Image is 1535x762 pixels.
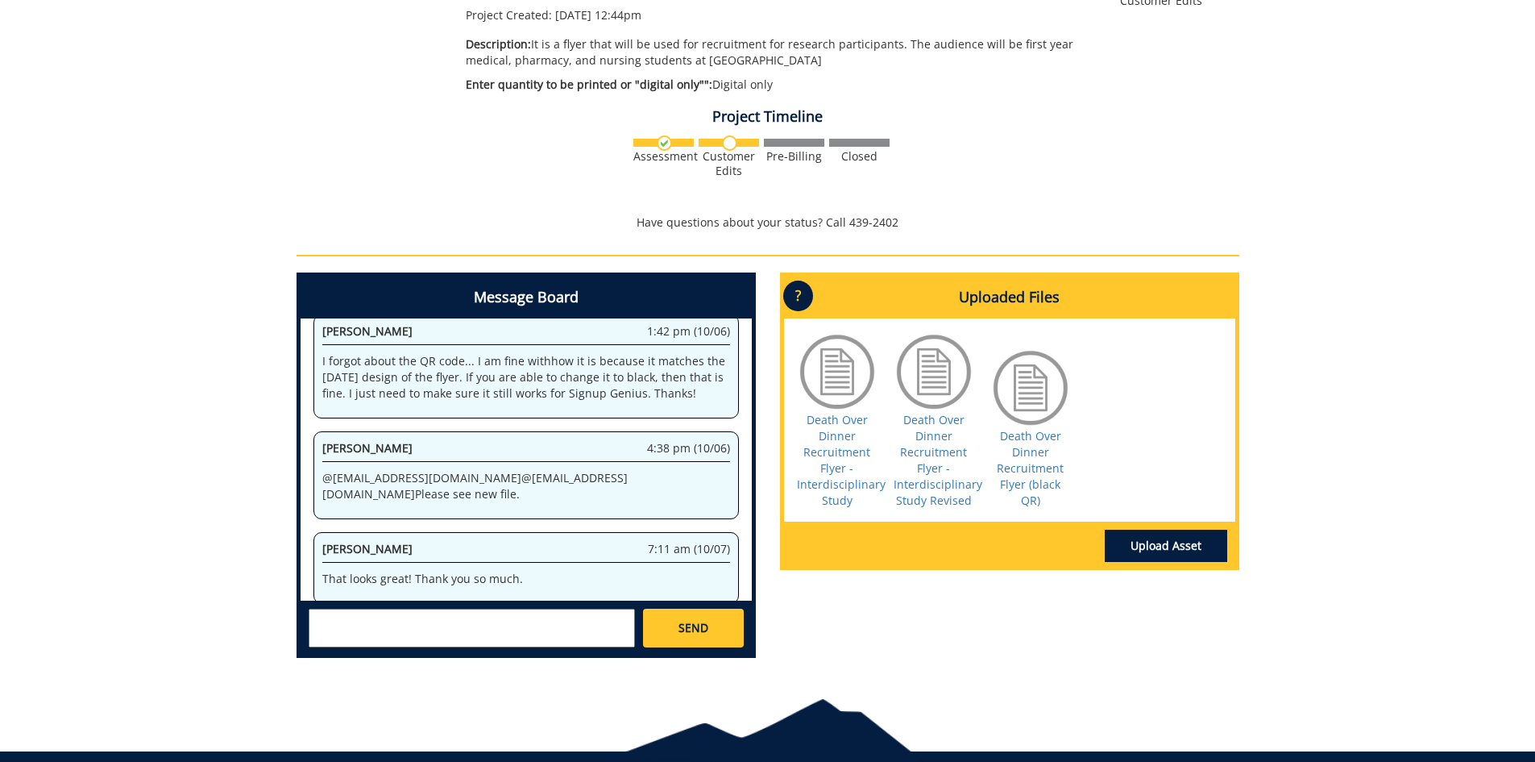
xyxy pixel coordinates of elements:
div: Pre-Billing [764,149,824,164]
a: Death Over Dinner Recruitment Flyer - Interdisciplinary Study [797,412,886,508]
span: 4:38 pm (10/06) [647,440,730,456]
h4: Message Board [301,277,752,319]
span: Project Created: [466,7,552,23]
p: @ [EMAIL_ADDRESS][DOMAIN_NAME] @ [EMAIL_ADDRESS][DOMAIN_NAME] Please see new file. [322,470,730,502]
p: Digital only [466,77,1097,93]
div: Assessment [633,149,694,164]
div: Customer Edits [699,149,759,178]
img: checkmark [657,135,672,151]
span: Description: [466,36,531,52]
h4: Uploaded Files [784,277,1235,319]
span: 7:11 am (10/07) [648,541,730,557]
a: Death Over Dinner Recruitment Flyer - Interdisciplinary Study Revised [894,412,982,508]
textarea: messageToSend [309,609,635,647]
div: Closed [829,149,890,164]
span: [PERSON_NAME] [322,541,413,556]
span: [PERSON_NAME] [322,440,413,456]
span: 1:42 pm (10/06) [647,323,730,339]
a: SEND [643,609,743,647]
span: [DATE] 12:44pm [555,7,641,23]
p: Have questions about your status? Call 439-2402 [297,214,1239,231]
h4: Project Timeline [297,109,1239,125]
span: [PERSON_NAME] [322,323,413,339]
span: Enter quantity to be printed or "digital only"": [466,77,712,92]
p: ? [783,281,813,311]
a: Upload Asset [1105,530,1227,562]
p: That looks great! Thank you so much. [322,571,730,587]
a: Death Over Dinner Recruitment Flyer (black QR) [997,428,1064,508]
p: I forgot about the QR code... I am fine withhow it is because it matches the [DATE] design of the... [322,353,730,402]
p: It is a flyer that will be used for recruitment for research participants. The audience will be f... [466,36,1097,69]
img: no [722,135,737,151]
span: SEND [678,620,708,636]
